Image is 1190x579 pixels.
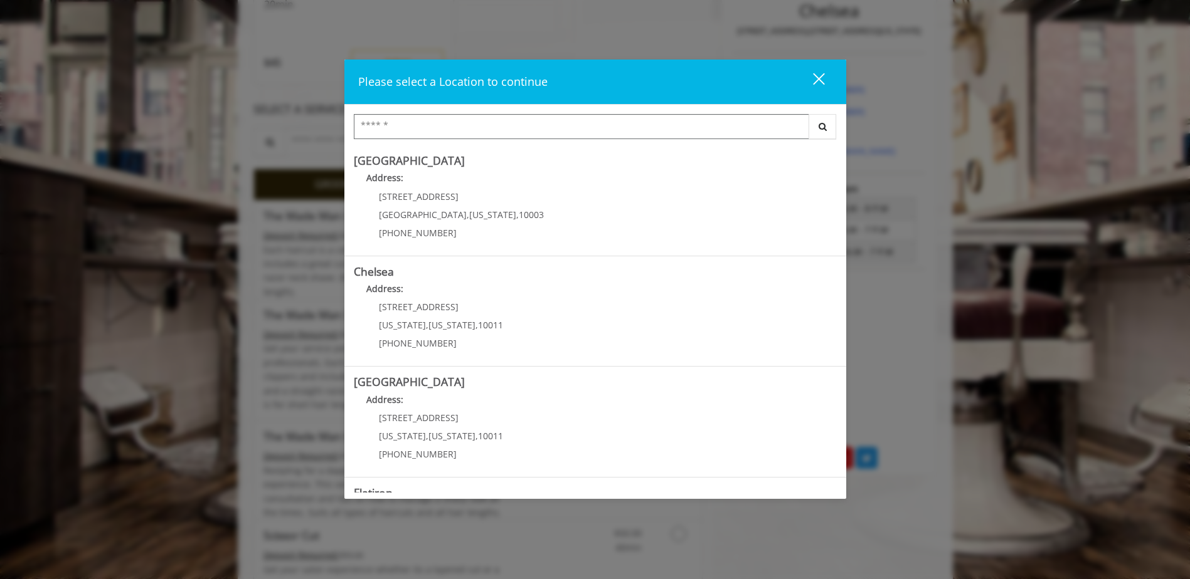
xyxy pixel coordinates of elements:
b: Address: [366,283,403,295]
input: Search Center [354,114,809,139]
b: Chelsea [354,264,394,279]
b: Address: [366,172,403,184]
span: Please select a Location to continue [358,74,548,89]
span: , [426,430,428,442]
span: 10003 [519,209,544,221]
span: [US_STATE] [379,319,426,331]
span: [PHONE_NUMBER] [379,337,457,349]
span: [STREET_ADDRESS] [379,190,459,202]
span: [US_STATE] [379,430,426,442]
span: , [426,319,428,331]
span: [PHONE_NUMBER] [379,227,457,239]
b: Flatiron [354,485,393,500]
span: 10011 [478,430,503,442]
div: close dialog [799,72,824,91]
span: , [467,209,469,221]
i: Search button [815,122,830,131]
span: 10011 [478,319,503,331]
div: Center Select [354,114,837,145]
b: Address: [366,394,403,405]
span: , [475,430,478,442]
span: , [516,209,519,221]
span: [PHONE_NUMBER] [379,448,457,460]
span: [US_STATE] [469,209,516,221]
span: [STREET_ADDRESS] [379,301,459,313]
span: [GEOGRAPHIC_DATA] [379,209,467,221]
span: [US_STATE] [428,319,475,331]
b: [GEOGRAPHIC_DATA] [354,374,465,389]
button: close dialog [790,69,832,95]
span: [STREET_ADDRESS] [379,412,459,424]
span: , [475,319,478,331]
b: [GEOGRAPHIC_DATA] [354,153,465,168]
span: [US_STATE] [428,430,475,442]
